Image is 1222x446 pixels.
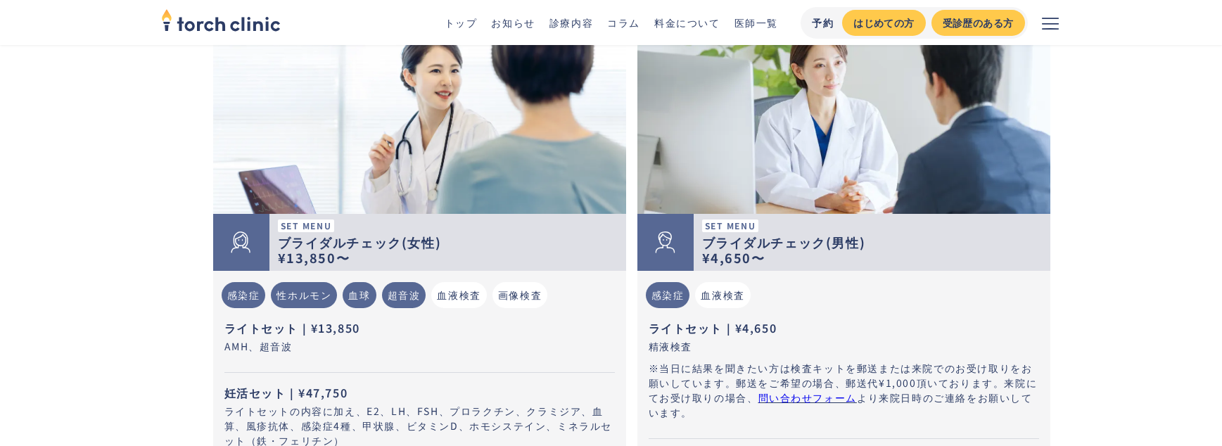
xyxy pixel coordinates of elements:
a: 料金について [654,15,720,30]
div: はじめての方 [853,15,914,30]
div: 予約 [812,15,834,30]
a: 受診歴のある方 [931,10,1025,36]
div: 受診歴のある方 [943,15,1014,30]
p: AMH、超音波 [224,339,615,354]
div: 血液検査 [695,282,750,308]
a: 医師一覧 [734,15,778,30]
a: home [161,10,281,35]
a: 診療内容 [549,15,593,30]
p: 妊活セット｜¥47,750 [224,384,615,401]
p: 精液検査 [649,339,1039,354]
div: 感染症 [646,282,690,308]
div: ブライダルチェック(女性) ¥13,850〜 [278,235,618,265]
div: 感染症 [222,282,266,308]
a: はじめての方 [842,10,925,36]
div: 超音波 [382,282,426,308]
div: 画像検査 [492,282,547,308]
div: Set Menu [278,219,335,232]
a: トップ [445,15,478,30]
p: ライトセット｜¥4,650 [649,319,1039,336]
strong: ¥4,650〜 [702,248,765,267]
div: Set Menu [702,219,759,232]
div: 血液検査 [431,282,486,308]
div: 血球 [343,282,376,308]
img: torch clinic [161,4,281,35]
strong: ブライダルチェック(男性) [702,233,866,251]
p: ※当日に結果を聞きたい方は検査キットを郵送または来院でのお受け取りをお願いしています。郵送をご希望の場合、郵送代¥1,000頂いております。来院にてお受け取りの場合、 より来院日時のご連絡をお願... [649,361,1039,420]
div: 性ホルモン [271,282,337,308]
a: コラム [607,15,640,30]
p: ライトセット｜¥13,850 [224,319,615,336]
a: 問い合わせフォーム [758,390,857,404]
a: お知らせ [491,15,535,30]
